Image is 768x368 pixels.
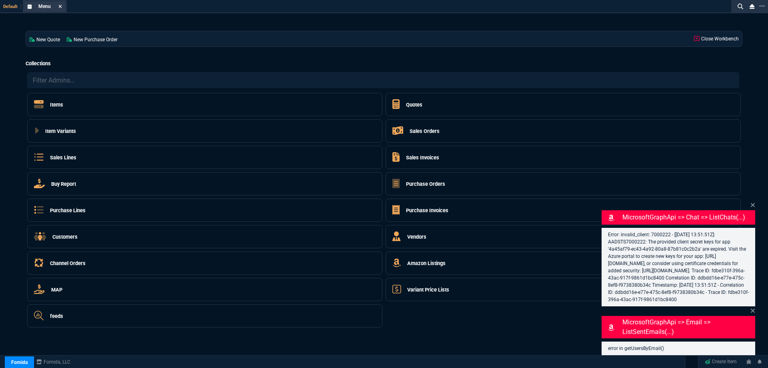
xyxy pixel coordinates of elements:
nx-icon: Search [734,2,746,11]
h5: Collections [26,60,742,67]
h5: Purchase Lines [50,207,86,214]
span: Menu [38,4,51,9]
h5: Amazon Listings [407,259,446,267]
h5: Purchase Orders [406,180,445,188]
a: New Purchase Order [63,31,121,46]
h5: Purchase Invoices [406,207,448,214]
h5: Buy Report [51,180,76,188]
p: MicrosoftGraphApi => email => listSentEmails(...) [622,318,754,337]
h5: Customers [52,233,78,241]
a: New Quote [26,31,63,46]
h5: Variant Price Lists [407,286,449,294]
p: Error: invalid_client: 7000222 - [[DATE] 13:51:51Z]: AADSTS7000222: The provided client secret ke... [608,231,749,303]
p: error in getUsersByEmail() [608,345,749,352]
nx-icon: Close Tab [58,4,62,10]
a: msbcCompanyName [34,358,73,366]
h5: Sales Lines [50,154,76,161]
h5: Items [50,101,63,109]
h5: MAP [51,286,62,294]
nx-icon: Close Workbench [746,2,758,11]
a: Create Item [702,356,740,368]
h5: Item Variants [45,127,76,135]
span: Default [3,4,21,9]
h5: Sales Invoices [406,154,439,161]
h5: feeds [50,312,63,320]
nx-icon: Open New Tab [759,2,765,10]
p: MicrosoftGraphApi => chat => listChats(...) [622,213,754,222]
input: Filter Admins... [27,72,739,88]
h5: Vendors [407,233,426,241]
a: Close Workbench [691,31,742,46]
h5: Sales Orders [410,127,440,135]
h5: Quotes [406,101,422,109]
h5: Channel Orders [50,259,86,267]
